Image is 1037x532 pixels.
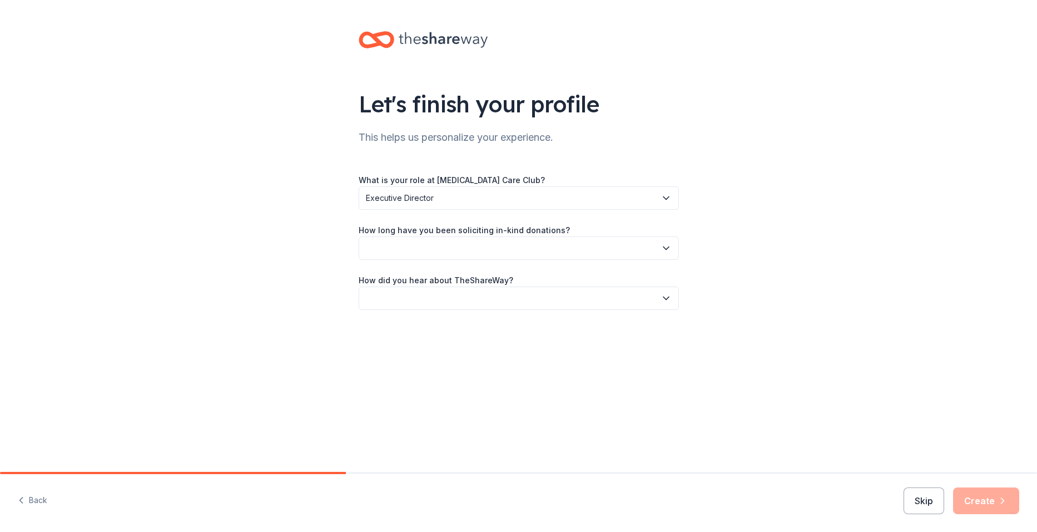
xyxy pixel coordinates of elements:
button: Back [18,489,47,513]
div: This helps us personalize your experience. [359,129,679,146]
label: How did you hear about TheShareWay? [359,275,513,286]
button: Skip [904,487,944,514]
button: Executive Director [359,186,679,210]
label: What is your role at [MEDICAL_DATA] Care Club? [359,175,545,186]
span: Executive Director [366,191,656,205]
label: How long have you been soliciting in-kind donations? [359,225,570,236]
div: Let's finish your profile [359,88,679,120]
